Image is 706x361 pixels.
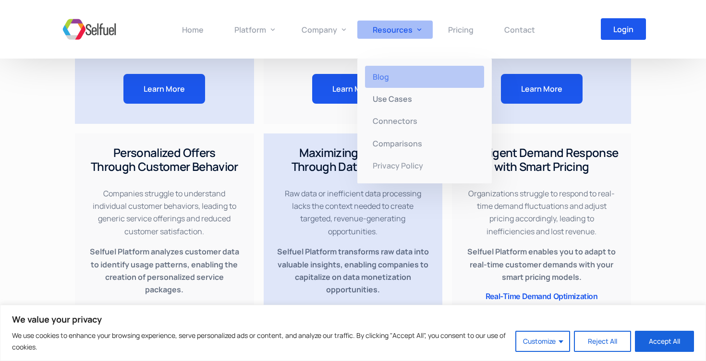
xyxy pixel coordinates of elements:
span: Privacy Policy [373,160,423,170]
a: Blog [357,66,492,88]
p: Organizations struggle to respond to real-time demand fluctuations and adjust pricing accordingly... [464,187,619,238]
h4: Real-Time Demand Optimization [464,291,619,302]
a: Privacy Policy [357,154,492,176]
a: Login [601,18,646,40]
span: Company [302,24,337,35]
span: Contact [504,24,535,35]
a: Comparisons [357,132,492,154]
span: Pricing [448,24,474,35]
span: Use Cases [373,94,412,104]
span: Platform [234,24,266,35]
p: We value your privacy [12,313,694,325]
span: Blog [373,72,389,82]
a: Learn More [501,74,583,104]
h3: Personalized Offers Through Customer Behavior [87,146,242,174]
h4: Usage Patterns Identification [87,304,242,315]
h4: Strategic Revenue Optimization [276,304,430,315]
a: Connectors [357,110,492,132]
strong: Selfuel Platform transforms raw data into valuable insights, enabling companies to capitalize on ... [277,246,429,295]
h3: Intelligent Demand Response with Smart Pricing [464,146,619,174]
span: Learn More [144,85,185,93]
span: Home [182,24,204,35]
strong: Selfuel Platform analyzes customer data to identify usage patterns, enabling the creation of pers... [90,246,239,295]
a: Learn More [312,74,394,104]
strong: Selfuel Platform enables you to adapt to real-time customer demands with your smart pricing models. [467,246,616,282]
iframe: Chat Widget [541,257,706,361]
a: Use Cases [357,88,492,110]
a: Learn More [123,74,205,104]
p: Companies struggle to understand individual customer behaviors, leading to generic service offeri... [87,187,242,238]
span: Learn More [332,85,374,93]
h4: Supply and Demand Optimization [464,304,619,315]
span: Connectors [373,116,417,126]
p: We use cookies to enhance your browsing experience, serve personalized ads or content, and analyz... [12,330,508,353]
span: Resources [373,24,413,35]
span: Learn More [521,85,562,93]
span: Login [613,25,633,33]
p: Raw data or inefficient data processing lacks the context needed to create targeted, revenue-gene... [276,187,430,238]
span: Comparisons [373,138,422,148]
button: Customize [515,331,570,352]
h3: Maximizing Revenue Through Data Analytics [276,146,430,174]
